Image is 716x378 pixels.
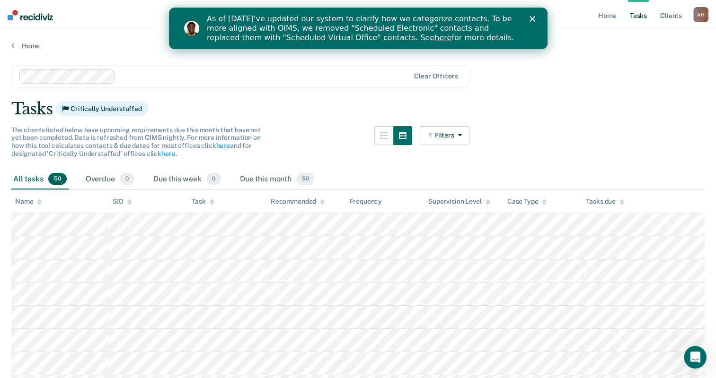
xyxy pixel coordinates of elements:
[11,126,261,157] span: The clients listed below have upcoming requirements due this month that have not yet been complet...
[11,99,705,119] div: Tasks
[684,346,707,369] iframe: Intercom live chat
[192,198,214,206] div: Task
[507,198,547,206] div: Case Type
[271,198,325,206] div: Recommended
[693,7,708,22] div: A H
[56,101,148,116] span: Critically Understaffed
[151,169,223,190] div: Due this week0
[206,173,221,185] span: 0
[238,169,317,190] div: Due this month50
[169,8,548,49] iframe: Intercom live chat banner
[113,198,132,206] div: SID
[48,173,67,185] span: 50
[15,198,42,206] div: Name
[161,150,175,157] a: here
[349,198,382,206] div: Frequency
[216,142,230,149] a: here
[296,173,315,185] span: 50
[693,7,708,22] button: AH
[8,10,53,20] img: Recidiviz
[11,169,69,190] div: All tasks50
[120,173,134,185] span: 0
[84,169,136,190] div: Overdue0
[265,26,283,34] a: here
[428,198,490,206] div: Supervision Level
[361,9,370,14] div: Close
[414,72,458,80] div: Clear officers
[586,198,624,206] div: Tasks due
[420,126,470,145] button: Filters
[11,42,705,50] a: Home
